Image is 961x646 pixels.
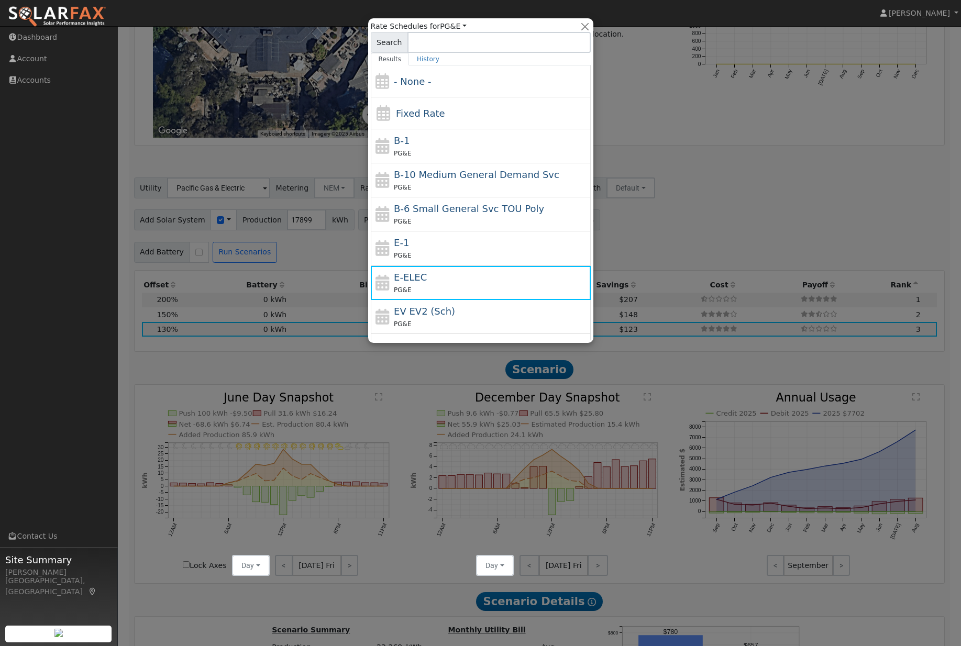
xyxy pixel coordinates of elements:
span: E-ELEC [394,272,427,283]
a: History [409,53,447,65]
a: PG&E [440,22,467,30]
span: Rate Schedules for [371,21,467,32]
span: PG&E [394,218,411,225]
span: - None - [394,76,431,87]
span: Electric Vehicle EV2 (Sch) [394,306,455,317]
button: Day [476,555,514,576]
span: PG&E [394,150,411,157]
span: Search [371,32,408,53]
span: B-6 Small General Service TOU Poly Phase [394,203,544,214]
span: B-1 [394,135,410,146]
div: [PERSON_NAME] [5,567,112,578]
a: Map [88,587,97,596]
span: [PERSON_NAME] [889,9,950,17]
span: Fixed Rate [396,108,445,119]
span: PG&E [394,184,411,191]
span: PG&E [394,286,411,294]
span: E-1 [394,237,409,248]
a: Results [371,53,410,65]
span: PG&E [394,320,411,328]
img: SolarFax [8,6,106,28]
span: B-10 Medium General Demand Service (Primary Voltage) [394,169,559,180]
span: E-TOU-C [394,340,433,351]
img: retrieve [54,629,63,637]
button: Day [232,555,270,576]
span: Site Summary [5,553,112,567]
span: PG&E [394,252,411,259]
div: [GEOGRAPHIC_DATA], [GEOGRAPHIC_DATA] [5,575,112,597]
